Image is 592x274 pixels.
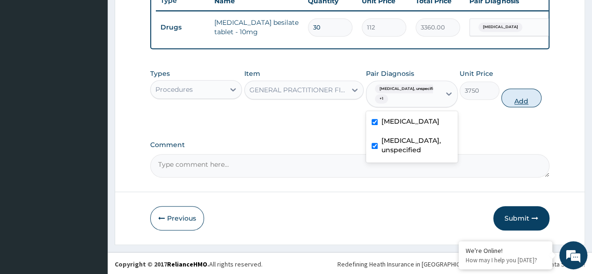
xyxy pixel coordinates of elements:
[381,117,439,126] label: [MEDICAL_DATA]
[375,94,388,104] span: + 1
[5,178,178,211] textarea: Type your message and hit 'Enter'
[156,19,210,36] td: Drugs
[375,84,443,94] span: [MEDICAL_DATA], unspecified
[478,22,522,32] span: [MEDICAL_DATA]
[249,85,348,95] div: GENERAL PRACTITIONER FIRST OUTPATIENT CONSULTATION
[466,256,545,264] p: How may I help you today?
[150,70,170,78] label: Types
[337,259,585,269] div: Redefining Heath Insurance in [GEOGRAPHIC_DATA] using Telemedicine and Data Science!
[493,206,549,230] button: Submit
[17,47,38,70] img: d_794563401_company_1708531726252_794563401
[153,5,176,27] div: Minimize live chat window
[155,85,193,94] div: Procedures
[150,141,549,149] label: Comment
[366,69,414,78] label: Pair Diagnosis
[381,136,452,155] label: [MEDICAL_DATA], unspecified
[54,79,129,174] span: We're online!
[150,206,204,230] button: Previous
[115,260,209,268] strong: Copyright © 2017 .
[244,69,260,78] label: Item
[466,246,545,255] div: We're Online!
[49,52,157,65] div: Chat with us now
[460,69,493,78] label: Unit Price
[501,89,541,107] button: Add
[210,13,303,41] td: [MEDICAL_DATA] besilate tablet - 10mg
[167,260,207,268] a: RelianceHMO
